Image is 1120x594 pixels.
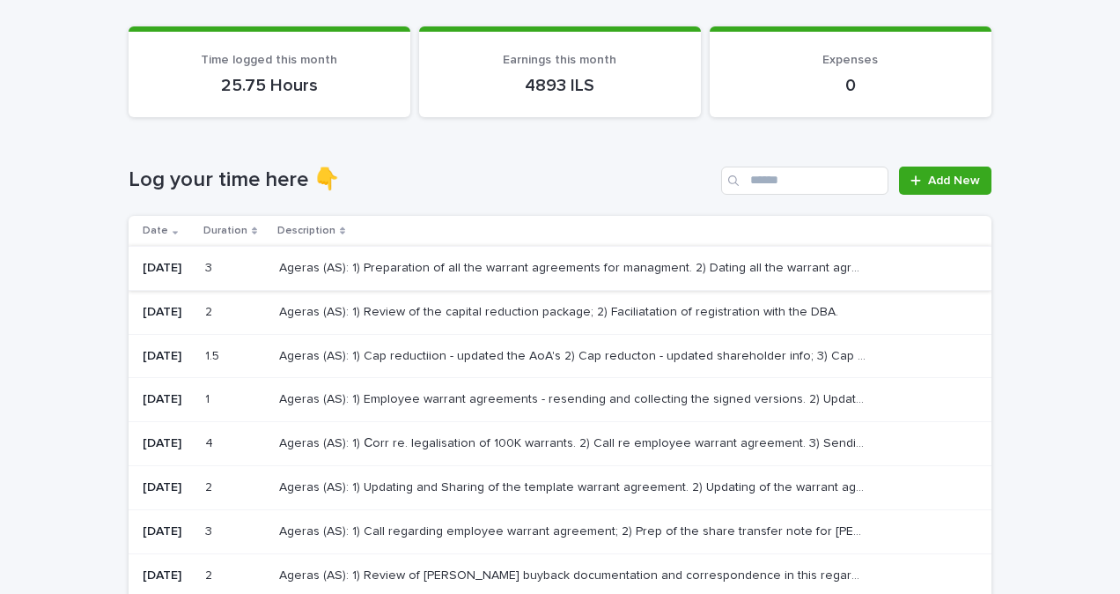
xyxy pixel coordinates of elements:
[143,568,191,583] p: [DATE]
[143,480,191,495] p: [DATE]
[279,477,870,495] p: Ageras (AS): 1) Updating and Sharing of the template warrant agreement. 2) Updating of the warran...
[279,433,870,451] p: Ageras (AS): 1) Сorr re. legalisation of 100K warrants. 2) Call re employee warrant agreement. 3)...
[822,54,878,66] span: Expenses
[143,261,191,276] p: [DATE]
[129,422,991,466] tr: [DATE]44 Ageras (AS): 1) Сorr re. legalisation of 100K warrants. 2) Call re employee warrant agre...
[279,301,842,320] p: Ageras (AS): 1) Review of the capital reduction package; 2) Faciliatation of registration with th...
[205,521,216,539] p: 3
[205,565,216,583] p: 2
[279,345,870,364] p: Ageras (AS): 1) Cap reductiion - updated the AoA's 2) Cap reducton - updated shareholder info; 3)...
[899,167,991,195] a: Add New
[731,75,970,96] p: 0
[143,221,168,241] p: Date
[928,174,980,187] span: Add New
[205,345,223,364] p: 1.5
[129,246,991,290] tr: [DATE]33 Ageras (AS): 1) Preparation of all the warrant agreements for managment. 2) Dating all t...
[721,167,888,195] input: Search
[205,477,216,495] p: 2
[440,75,680,96] p: 4893 ILS
[201,54,337,66] span: Time logged this month
[279,565,870,583] p: Ageras (AS): 1) Review of Ariel buyback documentation and correspondence in this regard. 2) Facil...
[205,433,217,451] p: 4
[129,290,991,334] tr: [DATE]22 Ageras (AS): 1) Review of the capital reduction package; 2) Faciliatation of registratio...
[150,75,389,96] p: 25.75 Hours
[279,257,870,276] p: Ageras (AS): 1) Preparation of all the warrant agreements for managment. 2) Dating all the warran...
[143,436,191,451] p: [DATE]
[143,524,191,539] p: [DATE]
[143,349,191,364] p: [DATE]
[129,465,991,509] tr: [DATE]22 Ageras (AS): 1) Updating and Sharing of the template warrant agreement. 2) Updating of t...
[205,301,216,320] p: 2
[143,305,191,320] p: [DATE]
[203,221,247,241] p: Duration
[143,392,191,407] p: [DATE]
[129,378,991,422] tr: [DATE]11 Ageras (AS): 1) Employee warrant agreements - resending and collecting the signed versio...
[129,167,714,193] h1: Log your time here 👇
[129,334,991,378] tr: [DATE]1.51.5 Ageras (AS): 1) Cap reductiion - updated the AoA's 2) Cap reducton - updated shareho...
[277,221,335,241] p: Description
[129,509,991,553] tr: [DATE]33 Ageras (AS): 1) Call regarding employee warrant agreement; 2) Prep of the share transfer...
[503,54,616,66] span: Earnings this month
[205,257,216,276] p: 3
[279,389,870,407] p: Ageras (AS): 1) Employee warrant agreements - resending and collecting the signed versions. 2) Up...
[205,389,213,407] p: 1
[279,521,870,539] p: Ageras (AS): 1) Call regarding employee warrant agreement; 2) Prep of the share transfer note for...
